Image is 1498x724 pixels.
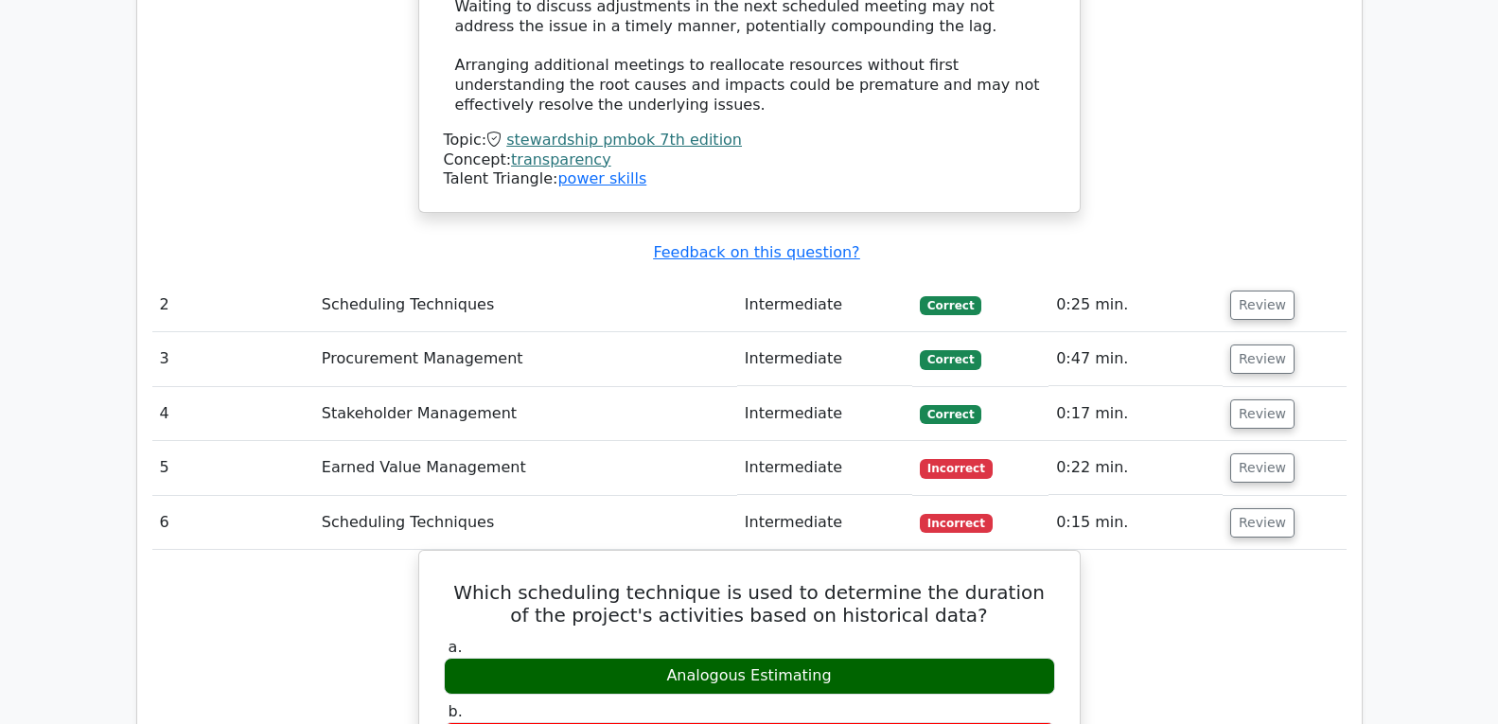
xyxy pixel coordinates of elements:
[920,514,993,533] span: Incorrect
[314,332,737,386] td: Procurement Management
[511,150,611,168] a: transparency
[920,405,981,424] span: Correct
[1230,344,1295,374] button: Review
[920,350,981,369] span: Correct
[1049,496,1223,550] td: 0:15 min.
[653,243,859,261] a: Feedback on this question?
[737,278,912,332] td: Intermediate
[1049,441,1223,495] td: 0:22 min.
[152,441,314,495] td: 5
[314,387,737,441] td: Stakeholder Management
[444,658,1055,695] div: Analogous Estimating
[920,296,981,315] span: Correct
[444,131,1055,189] div: Talent Triangle:
[737,387,912,441] td: Intermediate
[314,278,737,332] td: Scheduling Techniques
[1230,508,1295,538] button: Review
[449,638,463,656] span: a.
[920,459,993,478] span: Incorrect
[737,441,912,495] td: Intermediate
[152,278,314,332] td: 2
[152,387,314,441] td: 4
[444,131,1055,150] div: Topic:
[152,496,314,550] td: 6
[314,496,737,550] td: Scheduling Techniques
[737,332,912,386] td: Intermediate
[1049,387,1223,441] td: 0:17 min.
[1230,399,1295,429] button: Review
[557,169,646,187] a: power skills
[152,332,314,386] td: 3
[506,131,742,149] a: stewardship pmbok 7th edition
[449,702,463,720] span: b.
[1230,291,1295,320] button: Review
[314,441,737,495] td: Earned Value Management
[737,496,912,550] td: Intermediate
[1049,332,1223,386] td: 0:47 min.
[444,150,1055,170] div: Concept:
[1230,453,1295,483] button: Review
[1049,278,1223,332] td: 0:25 min.
[442,581,1057,627] h5: Which scheduling technique is used to determine the duration of the project's activities based on...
